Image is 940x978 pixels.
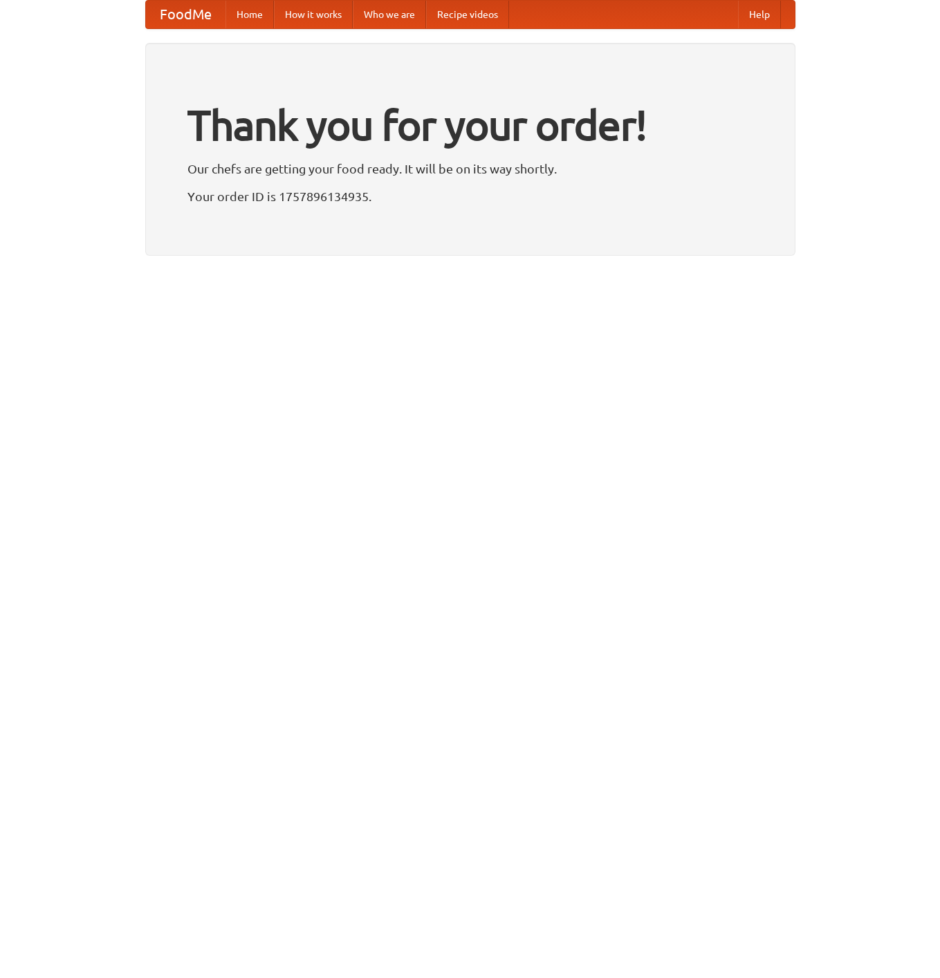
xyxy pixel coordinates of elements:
p: Your order ID is 1757896134935. [187,186,753,207]
a: Help [738,1,781,28]
p: Our chefs are getting your food ready. It will be on its way shortly. [187,158,753,179]
a: Recipe videos [426,1,509,28]
a: Home [225,1,274,28]
a: FoodMe [146,1,225,28]
a: How it works [274,1,353,28]
a: Who we are [353,1,426,28]
h1: Thank you for your order! [187,92,753,158]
